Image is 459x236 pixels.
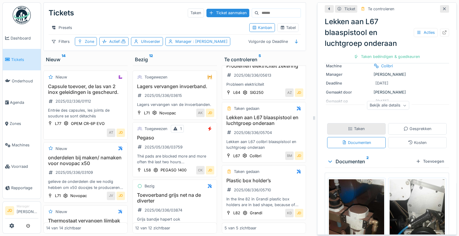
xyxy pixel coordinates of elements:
div: 5 van 5 zichtbaar [225,225,257,231]
div: Ticket aanmaken [206,9,249,17]
sup: 5 [259,56,261,63]
div: [PERSON_NAME] [326,72,448,77]
a: Tickets [3,49,41,70]
div: [PERSON_NAME] [326,89,448,95]
div: JD [295,209,303,217]
div: Lekken aan L67 colibri blaaspistool en luchtgroep onderaan [225,139,303,150]
div: AZ [285,88,294,97]
div: Machine [326,63,371,69]
div: Taken [188,8,204,17]
div: L77 [55,121,61,126]
div: Toegewezen [145,74,167,80]
span: Dashboard [11,35,38,41]
div: JD [206,166,214,174]
div: Grijs bandje hapert ook [135,216,214,222]
span: : [PERSON_NAME] [192,39,228,44]
div: Lekken aan L67 blaaspistool en luchtgroep onderaan [325,16,449,49]
span: Zones [10,121,38,126]
div: Nieuw [56,146,67,151]
div: Taken gedaan [234,169,260,174]
div: Novopac [159,110,176,116]
a: Onderhoud [3,70,41,92]
span: Agenda [10,100,38,105]
div: gelieve de onderdelen die we nodig hebben om x50 doosjes te produceren na te maken. Momenteel geb... [46,179,125,190]
div: Probleem elektriciteit [225,81,303,87]
div: Zone [85,39,94,44]
div: Filters [49,37,72,46]
h3: Problemen elektriciteit zekering [225,63,303,69]
div: Uitvoerder [141,39,160,44]
div: SIG250 [250,90,263,95]
div: AK [196,109,205,117]
li: JD [5,206,14,215]
h3: Plastic box holder’s [225,178,303,183]
a: Dashboard [3,27,41,49]
div: Bezig [135,56,214,63]
div: Toevoegen [413,157,447,165]
div: Te controleren [368,6,394,12]
h3: Thermostaat vervangen lijmbak [46,218,125,224]
h3: Lekken aan L67 blaaspistool en luchtgroep onderaan [225,115,303,126]
a: Zones [3,113,41,135]
div: L64 [233,90,240,95]
sup: 14 [62,56,65,63]
div: 2025/08/336/05704 [234,130,272,136]
div: Lagers vervangen van de invoerbanden. [135,102,214,107]
h3: Lagers vervangen invoerband. [135,84,214,89]
div: Gesprekken [403,126,432,132]
div: KD [285,209,294,217]
div: 1 [180,126,182,132]
span: Tickets [11,57,38,62]
div: JD [116,129,125,137]
div: L82 [233,210,240,216]
div: Thé pads are blocked more and more often thé last two hours Always at thé same position [135,153,214,165]
div: 2025/06/336/03874 [145,207,182,213]
div: JV [107,192,115,200]
div: Taken beëindigen & goedkeuren [351,53,422,61]
h3: onderdelen bij maken/ namaken voor novopac x50 [46,155,125,166]
span: Onderhoud [12,78,38,84]
div: Tabel [280,25,296,30]
div: L71 [55,193,61,199]
div: Documenten [342,140,371,145]
h3: Capsule toevoer, de las van 2 inox geleidingen is gescheurd. [46,84,125,95]
div: Kanban [252,25,272,30]
div: L58 [144,167,151,173]
div: Volgorde op Deadline [246,37,291,46]
div: Colibri [250,153,261,159]
div: 2025/05/336/03615 [145,93,182,98]
div: L71 [144,110,150,116]
div: Presets [49,23,75,32]
div: JD [295,88,303,97]
sup: 2 [366,158,369,165]
div: Colibri [381,63,393,69]
div: L67 [233,153,240,159]
div: 2025/08/336/05710 [234,187,271,193]
div: Nieuw [56,74,67,80]
div: Entrée des capsules, les joints de soudure se sont détachés [46,107,125,119]
div: Nieuw [46,56,125,63]
div: In the line 82 in Grandi plastic box holders are in bad shape, because of that capsules flying ou... [225,196,303,208]
div: Toegewezen [145,126,167,132]
h3: Toevoerband grijs net na de diverter [135,192,214,204]
div: Tickets [49,5,74,21]
span: Voorraad [11,164,38,169]
div: Grandi [250,210,262,216]
div: Acties [414,28,438,37]
li: [PERSON_NAME] [17,204,38,217]
div: [DATE] [375,80,388,86]
div: PEGASO 1400 [161,167,186,173]
div: Bezig [145,183,155,189]
div: Actief [109,39,126,44]
div: Bekijk alle details [367,101,409,110]
div: Deadline [326,80,371,86]
sup: 12 [149,56,153,63]
div: Te controleren [224,56,304,63]
div: Manager [326,72,371,77]
div: Nieuw [56,209,67,215]
div: OPEM CR-6P EVO [71,121,105,126]
div: 2025/08/336/05613 [234,72,271,78]
span: : [120,39,126,44]
div: Taken [348,126,365,132]
div: BM [285,151,294,160]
